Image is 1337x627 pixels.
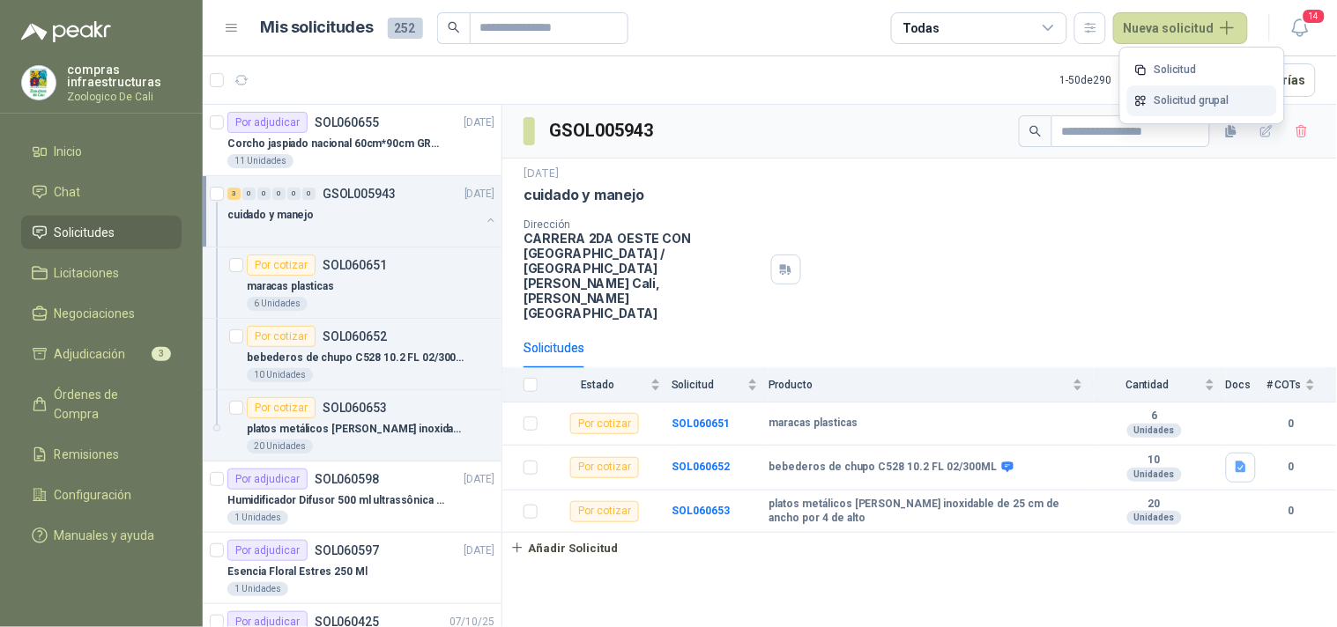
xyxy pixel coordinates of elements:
[21,378,182,431] a: Órdenes de Compra
[570,501,639,522] div: Por cotizar
[227,511,288,525] div: 1 Unidades
[67,63,182,88] p: compras infraestructuras
[1113,12,1248,44] button: Nueva solicitud
[1127,85,1277,116] a: Solicitud grupal
[21,519,182,552] a: Manuales y ayuda
[261,15,374,41] h1: Mis solicitudes
[227,154,293,168] div: 11 Unidades
[548,379,647,391] span: Estado
[769,461,998,475] b: bebederos de chupo C528 10.2 FL 02/300ML
[1094,454,1215,468] b: 10
[55,223,115,242] span: Solicitudes
[315,116,379,129] p: SOL060655
[1094,379,1201,391] span: Cantidad
[55,385,165,424] span: Órdenes de Compra
[21,21,111,42] img: Logo peakr
[502,533,626,563] button: Añadir Solicitud
[1127,424,1182,438] div: Unidades
[1060,66,1169,94] div: 1 - 50 de 290
[672,379,744,391] span: Solicitud
[247,350,466,366] p: bebederos de chupo C528 10.2 FL 02/300ML
[902,18,940,38] div: Todas
[242,188,256,200] div: 0
[247,368,313,382] div: 10 Unidades
[524,186,644,204] p: cuidado y manejo
[203,390,501,461] a: Por cotizarSOL060653platos metálicos [PERSON_NAME] inoxidable de 25 cm de ancho por 4 de alto20 U...
[227,183,498,240] a: 3 0 0 0 0 0 GSOL005943[DATE] cuidado y manejo
[55,526,155,545] span: Manuales y ayuda
[464,542,494,559] p: [DATE]
[1302,8,1326,25] span: 14
[21,297,182,330] a: Negociaciones
[1266,503,1316,520] b: 0
[55,304,136,323] span: Negociaciones
[22,66,56,100] img: Company Logo
[247,254,316,276] div: Por cotizar
[1266,416,1316,432] b: 0
[227,582,288,596] div: 1 Unidades
[1266,368,1337,402] th: # COTs
[21,135,182,168] a: Inicio
[55,182,81,202] span: Chat
[227,136,447,152] p: Corcho jaspiado nacional 60cm*90cm GROSOR 8MM
[21,478,182,512] a: Configuración
[247,397,316,418] div: Por cotizar
[203,533,501,604] a: Por adjudicarSOL060597[DATE] Esencia Floral Estres 250 Ml1 Unidades
[1284,12,1316,44] button: 14
[524,218,764,231] p: Dirección
[323,259,387,271] p: SOL060651
[55,142,83,161] span: Inicio
[247,326,316,347] div: Por cotizar
[769,379,1069,391] span: Producto
[1226,368,1266,402] th: Docs
[464,114,494,131] p: [DATE]
[21,175,182,209] a: Chat
[21,256,182,290] a: Licitaciones
[227,492,447,509] p: Humidificador Difusor 500 ml ultrassônica Residencial Ultrassônico 500ml con voltaje de blanco
[672,417,730,430] b: SOL060651
[323,330,387,343] p: SOL060652
[55,344,126,364] span: Adjudicación
[272,188,286,200] div: 0
[302,188,316,200] div: 0
[227,188,241,200] div: 3
[227,207,314,224] p: cuidado y manejo
[769,498,1083,525] b: platos metálicos [PERSON_NAME] inoxidable de 25 cm de ancho por 4 de alto
[672,368,769,402] th: Solicitud
[315,473,379,485] p: SOL060598
[315,544,379,557] p: SOL060597
[21,216,182,249] a: Solicitudes
[203,105,501,176] a: Por adjudicarSOL060655[DATE] Corcho jaspiado nacional 60cm*90cm GROSOR 8MM11 Unidades
[672,461,730,473] a: SOL060652
[227,540,308,561] div: Por adjudicar
[549,117,656,144] h3: GSOL005943
[1094,498,1215,512] b: 20
[1029,125,1042,137] span: search
[1266,379,1302,391] span: # COTs
[524,231,764,321] p: CARRERA 2DA OESTE CON [GEOGRAPHIC_DATA] / [GEOGRAPHIC_DATA][PERSON_NAME] Cali , [PERSON_NAME][GEO...
[203,319,501,390] a: Por cotizarSOL060652bebederos de chupo C528 10.2 FL 02/300ML10 Unidades
[524,338,584,358] div: Solicitudes
[227,468,308,490] div: Por adjudicar
[570,457,639,478] div: Por cotizar
[247,297,308,311] div: 6 Unidades
[247,421,466,438] p: platos metálicos [PERSON_NAME] inoxidable de 25 cm de ancho por 4 de alto
[672,505,730,517] a: SOL060653
[21,337,182,371] a: Adjudicación3
[55,445,120,464] span: Remisiones
[203,247,501,319] a: Por cotizarSOL060651maracas plasticas6 Unidades
[323,188,396,200] p: GSOL005943
[769,368,1094,402] th: Producto
[247,278,334,295] p: maracas plasticas
[287,188,301,200] div: 0
[1127,511,1182,525] div: Unidades
[257,188,271,200] div: 0
[227,112,308,133] div: Por adjudicar
[570,413,639,434] div: Por cotizar
[548,368,672,402] th: Estado
[464,471,494,488] p: [DATE]
[1094,368,1226,402] th: Cantidad
[448,21,460,33] span: search
[502,533,1337,563] a: Añadir Solicitud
